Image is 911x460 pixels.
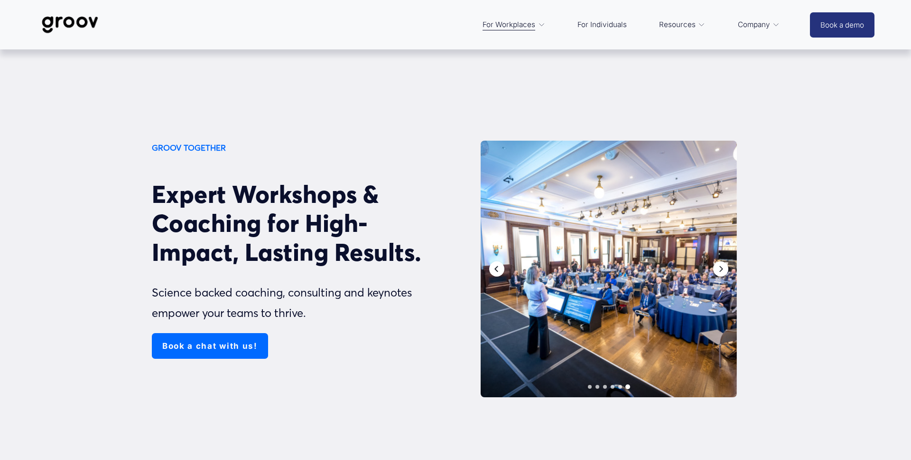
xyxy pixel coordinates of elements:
[152,333,268,359] a: Book a chat with us!
[478,13,550,36] a: folder dropdown
[601,381,609,393] div: Slide 4 of 7
[594,381,601,393] div: Slide 3 of 7
[37,9,103,40] img: Groov | Workplace Science Platform | Unlock Performance | Drive Results
[616,381,624,393] div: Slide 6 of 7
[623,380,632,394] div: Slide 7 of 7
[609,381,616,393] div: Slide 5 of 7
[738,18,770,31] span: Company
[483,18,535,31] span: For Workplaces
[654,13,710,36] a: folder dropdown
[488,260,505,278] div: Previous
[586,381,594,393] div: Slide 2 of 7
[573,13,632,36] a: For Individuals
[152,180,453,267] h2: Expert Workshops & Coaching for High-Impact, Lasting Results.
[659,18,696,31] span: Resources
[733,13,785,36] a: folder dropdown
[152,143,226,153] strong: GROOV TOGETHER
[810,12,874,38] a: Book a demo
[712,260,729,278] div: Next
[152,283,453,324] p: Science backed coaching, consulting and keynotes empower your teams to thrive.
